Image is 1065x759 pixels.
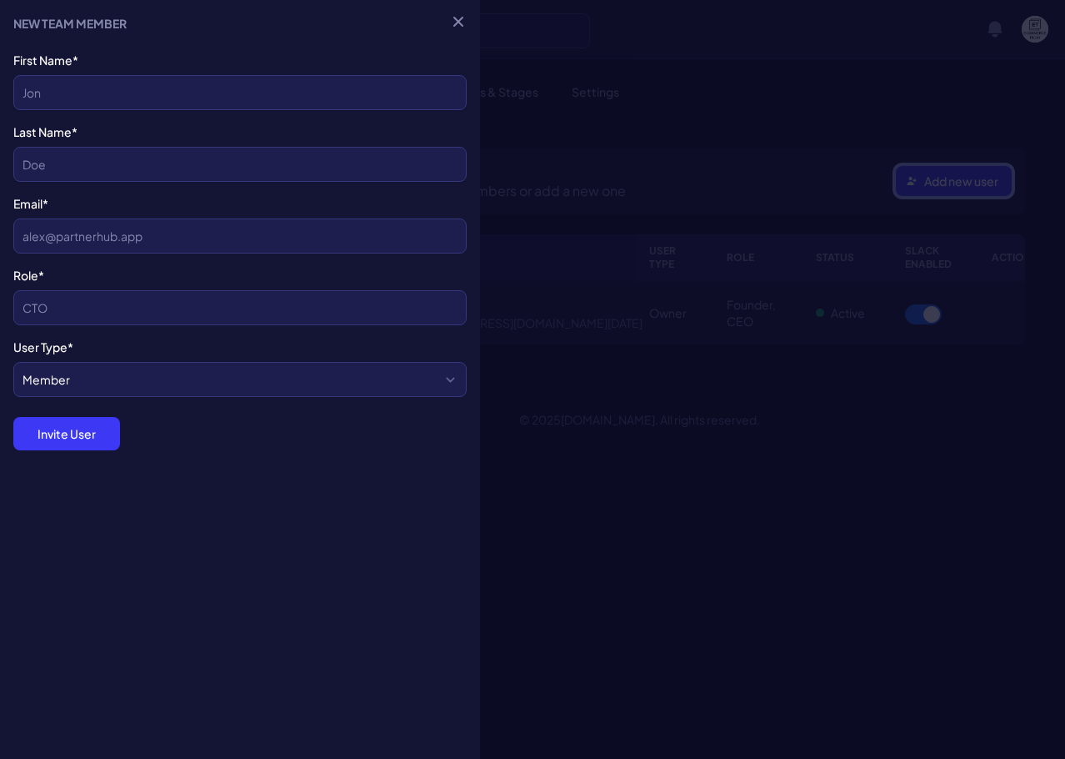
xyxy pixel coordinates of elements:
[13,123,467,140] label: Last Name*
[13,219,467,254] input: alex@partnerhub.app
[13,75,467,110] input: Jon
[13,290,467,325] input: CTO
[13,417,120,450] button: Invite User
[13,267,467,284] label: Role*
[13,52,467,68] label: First Name*
[13,195,467,212] label: Email*
[13,339,467,355] label: User Type*
[13,15,127,32] h5: New Team Member
[13,147,467,182] input: Doe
